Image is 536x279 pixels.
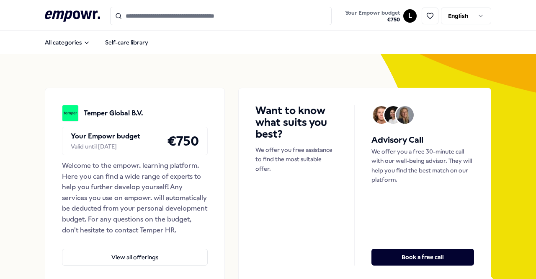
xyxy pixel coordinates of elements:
[371,133,474,147] h5: Advisory Call
[396,106,414,124] img: Avatar
[342,7,403,25] a: Your Empowr budget€750
[62,249,208,266] button: View all offerings
[371,147,474,185] p: We offer you a free 30-minute call with our well-being advisor. They will help you find the best ...
[62,105,79,122] img: Temper Global B.V.
[255,105,338,140] h4: Want to know what suits you best?
[373,106,390,124] img: Avatar
[255,145,338,173] p: We offer you free assistance to find the most suitable offer.
[345,10,400,16] span: Your Empowr budget
[38,34,155,51] nav: Main
[167,130,199,151] h4: € 750
[345,16,400,23] span: € 750
[384,106,402,124] img: Avatar
[110,7,332,25] input: Search for products, categories or subcategories
[71,131,140,142] p: Your Empowr budget
[84,108,143,119] p: Temper Global B.V.
[38,34,97,51] button: All categories
[98,34,155,51] a: Self-care library
[71,142,140,151] div: Valid until [DATE]
[371,249,474,266] button: Book a free call
[62,160,208,235] div: Welcome to the empowr. learning platform. Here you can find a wide range of experts to help you f...
[62,235,208,266] a: View all offerings
[403,9,417,23] button: L
[343,8,402,25] button: Your Empowr budget€750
